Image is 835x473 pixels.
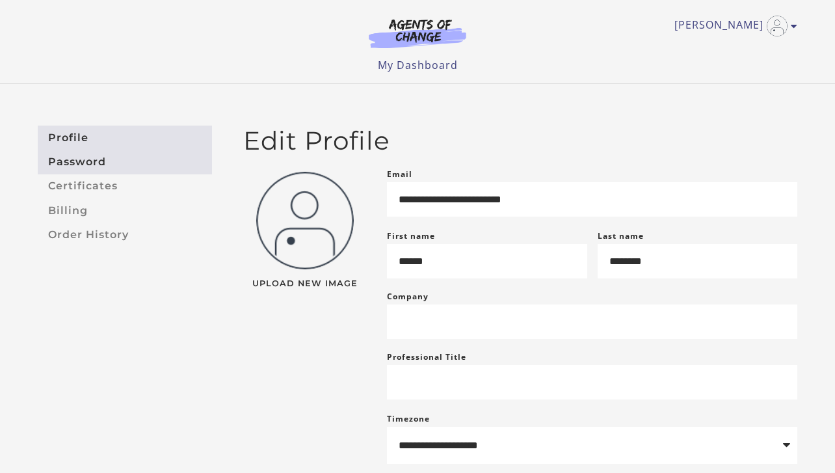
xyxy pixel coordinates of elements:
[243,126,797,156] h2: Edit Profile
[38,198,212,223] a: Billing
[243,280,366,288] span: Upload New Image
[387,413,430,424] label: Timezone
[38,150,212,174] a: Password
[598,230,644,241] label: Last name
[387,167,412,182] label: Email
[387,289,429,304] label: Company
[387,230,435,241] label: First name
[38,126,212,150] a: Profile
[38,174,212,198] a: Certificates
[387,349,466,365] label: Professional Title
[38,223,212,247] a: Order History
[355,18,480,48] img: Agents of Change Logo
[378,58,458,72] a: My Dashboard
[674,16,791,36] a: Toggle menu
